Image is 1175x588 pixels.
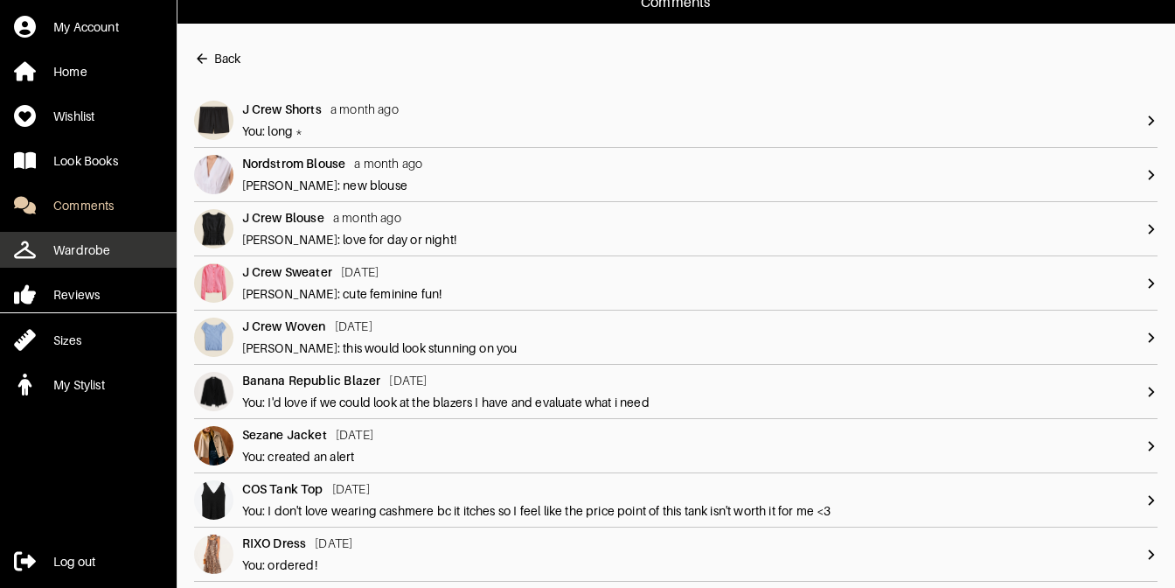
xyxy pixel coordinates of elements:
[194,365,1158,419] a: avatarBanana Republic Blazer[DATE]You: I'd love if we could look at the blazers I have and evalua...
[242,535,307,552] div: RIXO Dress
[242,318,326,335] div: J Crew Woven
[315,535,352,552] div: [DATE]
[194,473,1158,528] a: avatarCOS Tank Top[DATE]You: I don't love wearing cashmere bc it itches so I feel like the price ...
[194,41,240,76] button: Back
[53,376,105,394] div: My Stylist
[194,372,233,411] img: avatar
[194,419,1158,473] a: avatarSezane Jacket[DATE]You: created an alert
[53,197,114,214] div: Comments
[354,155,422,172] div: a month ago
[53,152,118,170] div: Look Books
[242,263,332,281] div: J Crew Sweater
[242,101,322,118] div: J Crew Shorts
[194,318,233,357] img: avatar
[242,556,1145,574] div: You: ordered!
[194,263,233,303] img: avatar
[194,209,233,248] img: avatar
[336,426,373,444] div: [DATE]
[242,339,1145,357] div: [PERSON_NAME]: this would look stunning on you
[242,448,1145,465] div: You: created an alert
[194,148,1158,202] a: avatarNordstrom Blousea month ago[PERSON_NAME]: new blouse
[194,311,1158,365] a: avatarJ Crew Woven[DATE][PERSON_NAME]: this would look stunning on you
[194,101,233,140] img: avatar
[53,63,87,80] div: Home
[214,50,240,67] div: Back
[194,480,233,520] img: avatar
[194,94,1158,148] a: avatarJ Crew Shortsa month agoYou: long *
[194,256,1158,311] a: avatarJ Crew Sweater[DATE][PERSON_NAME]: cute feminine fun!
[332,480,370,498] div: [DATE]
[389,372,427,389] div: [DATE]
[242,426,327,444] div: Sezane Jacket
[335,318,372,335] div: [DATE]
[53,108,94,125] div: Wishlist
[333,209,401,227] div: a month ago
[242,231,1145,248] div: [PERSON_NAME]: love for day or night!
[53,286,100,304] div: Reviews
[242,502,1145,520] div: You: I don't love wearing cashmere bc it itches so I feel like the price point of this tank isn't...
[242,122,1145,140] div: You: long *
[330,101,399,118] div: a month ago
[242,177,1145,194] div: [PERSON_NAME]: new blouse
[242,394,1145,411] div: You: I'd love if we could look at the blazers I have and evaluate what i need
[242,285,1145,303] div: [PERSON_NAME]: cute feminine fun!
[194,155,233,194] img: avatar
[341,263,379,281] div: [DATE]
[53,241,110,259] div: Wardrobe
[53,553,95,570] div: Log out
[194,535,233,574] img: avatar
[53,332,81,349] div: Sizes
[242,155,346,172] div: Nordstrom Blouse
[242,372,381,389] div: Banana Republic Blazer
[242,480,323,498] div: COS Tank Top
[194,202,1158,256] a: avatarJ Crew Blousea month ago[PERSON_NAME]: love for day or night!
[194,528,1158,582] a: avatarRIXO Dress[DATE]You: ordered!
[242,209,324,227] div: J Crew Blouse
[194,426,233,465] img: avatar
[53,18,119,36] div: My Account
